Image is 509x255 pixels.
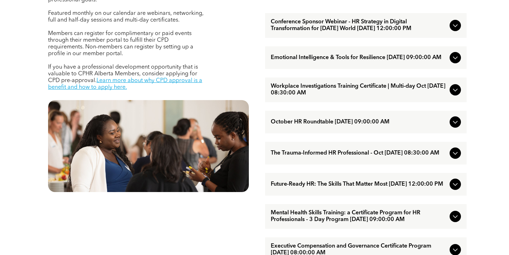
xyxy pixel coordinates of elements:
span: Featured monthly on our calendar are webinars, networking, full and half-day sessions and multi-d... [48,11,204,23]
span: Members can register for complimentary or paid events through their member portal to fulfill thei... [48,31,193,57]
span: Mental Health Skills Training: a Certificate Program for HR Professionals - 3 Day Program [DATE] ... [271,210,447,223]
span: Emotional Intelligence & Tools for Resilience [DATE] 09:00:00 AM [271,54,447,61]
span: The Trauma-Informed HR Professional - Oct [DATE] 08:30:00 AM [271,150,447,157]
span: If you have a professional development opportunity that is valuable to CPHR Alberta Members, cons... [48,64,198,83]
a: Learn more about why CPD approval is a benefit and how to apply here. [48,78,202,90]
span: October HR Roundtable [DATE] 09:00:00 AM [271,119,447,126]
span: Future-Ready HR: The Skills That Matter Most [DATE] 12:00:00 PM [271,181,447,188]
span: Conference Sponsor Webinar - HR Strategy in Digital Transformation for [DATE] World [DATE] 12:00:... [271,19,447,32]
span: Workplace Investigations Training Certificate | Multi-day Oct [DATE] 08:30:00 AM [271,83,447,97]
